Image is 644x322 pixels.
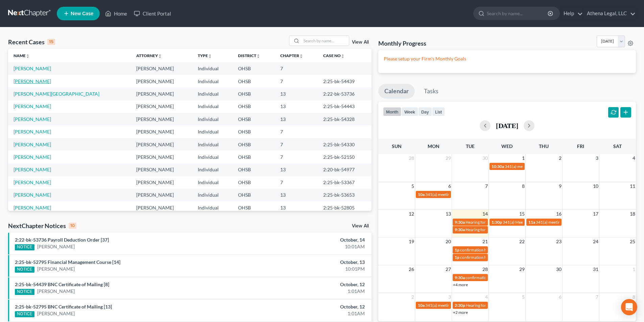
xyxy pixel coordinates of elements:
[425,192,491,197] span: 341(a) meeting for [PERSON_NAME]
[47,39,55,45] div: 15
[401,107,418,116] button: week
[14,53,30,58] a: Nameunfold_more
[318,88,372,100] td: 2:22-bk-53736
[455,303,465,308] span: 2:30p
[233,75,275,88] td: OHSB
[71,11,93,16] span: New Case
[15,281,109,287] a: 2:25-bk-54439 BNC Certificate of Mailing [8]
[253,266,365,272] div: 10:01PM
[455,275,465,280] span: 9:30a
[466,143,475,149] span: Tue
[233,138,275,151] td: OHSB
[26,54,30,58] i: unfold_more
[629,182,636,190] span: 11
[577,143,584,149] span: Fri
[318,176,372,189] td: 2:25-bk-53367
[432,107,445,116] button: list
[275,62,318,75] td: 7
[275,88,318,100] td: 13
[418,192,425,197] span: 10a
[275,75,318,88] td: 7
[280,53,303,58] a: Chapterunfold_more
[130,7,174,20] a: Client Portal
[233,151,275,163] td: OHSB
[14,103,51,109] a: [PERSON_NAME]
[253,288,365,295] div: 1:01AM
[131,151,192,163] td: [PERSON_NAME]
[253,243,365,250] div: 10:01AM
[408,238,415,246] span: 19
[482,265,488,273] span: 28
[318,201,372,214] td: 2:25-bk-52805
[418,84,445,99] a: Tasks
[37,310,75,317] a: [PERSON_NAME]
[15,237,109,243] a: 2:22-bk-53736 Payroll Deduction Order [37]
[275,189,318,201] td: 13
[501,143,512,149] span: Wed
[14,179,51,185] a: [PERSON_NAME]
[505,164,570,169] span: 341(a) meeting for [PERSON_NAME]
[503,220,573,225] span: 341(a) Meeting for Ti'[PERSON_NAME]
[558,154,562,162] span: 2
[14,167,51,172] a: [PERSON_NAME]
[14,205,51,210] a: [PERSON_NAME]
[15,311,34,317] div: NOTICE
[253,303,365,310] div: October, 12
[519,238,525,246] span: 22
[318,138,372,151] td: 2:25-bk-54330
[536,220,601,225] span: 341(a) meeting for [PERSON_NAME]
[455,255,459,260] span: 1p
[14,116,51,122] a: [PERSON_NAME]
[629,238,636,246] span: 25
[14,66,51,71] a: [PERSON_NAME]
[455,220,465,225] span: 9:30a
[8,222,76,230] div: NextChapter Notices
[198,53,212,58] a: Typeunfold_more
[131,201,192,214] td: [PERSON_NAME]
[253,259,365,266] div: October, 13
[445,265,452,273] span: 27
[233,113,275,125] td: OHSB
[318,164,372,176] td: 2:20-bk-54977
[15,267,34,273] div: NOTICE
[318,189,372,201] td: 2:25-bk-53653
[555,210,562,218] span: 16
[15,289,34,295] div: NOTICE
[384,55,630,62] p: Please setup your Firm's Monthly Goals
[632,154,636,162] span: 4
[131,113,192,125] td: [PERSON_NAME]
[131,176,192,189] td: [PERSON_NAME]
[275,113,318,125] td: 13
[131,62,192,75] td: [PERSON_NAME]
[233,88,275,100] td: OHSB
[408,210,415,218] span: 12
[192,113,233,125] td: Individual
[558,182,562,190] span: 9
[192,125,233,138] td: Individual
[131,100,192,113] td: [PERSON_NAME]
[560,7,583,20] a: Help
[352,40,369,45] a: View All
[378,84,415,99] a: Calendar
[448,293,452,301] span: 3
[37,288,75,295] a: [PERSON_NAME]
[595,154,599,162] span: 3
[192,100,233,113] td: Individual
[460,255,536,260] span: confirmation hearing for [PERSON_NAME]
[318,100,372,113] td: 2:25-bk-54443
[621,299,637,315] div: Open Intercom Messenger
[131,189,192,201] td: [PERSON_NAME]
[131,125,192,138] td: [PERSON_NAME]
[484,182,488,190] span: 7
[496,122,518,129] h2: [DATE]
[408,154,415,162] span: 28
[192,201,233,214] td: Individual
[102,7,130,20] a: Home
[14,192,51,198] a: [PERSON_NAME]
[445,154,452,162] span: 29
[131,138,192,151] td: [PERSON_NAME]
[555,265,562,273] span: 30
[455,227,465,232] span: 9:30a
[192,75,233,88] td: Individual
[482,238,488,246] span: 21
